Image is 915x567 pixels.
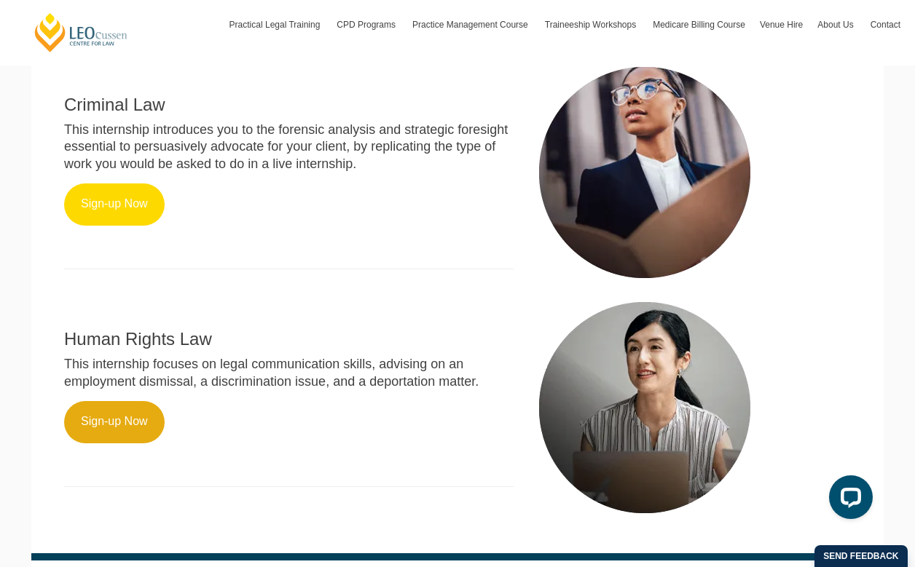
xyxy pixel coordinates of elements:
a: Sign-up Now [64,401,165,443]
a: Contact [863,4,908,46]
h2: Criminal Law [64,95,514,114]
a: Sign-up Now [64,183,165,226]
a: CPD Programs [329,4,405,46]
a: Practical Legal Training [222,4,330,46]
a: Medicare Billing Course [645,4,753,46]
p: This internship introduces you to the forensic analysis and strategic foresight essential to pers... [64,122,514,173]
a: Practice Management Course [405,4,538,46]
a: Traineeship Workshops [538,4,645,46]
h2: Human Rights Law [64,330,514,349]
a: About Us [810,4,863,46]
p: This internship focuses on legal communication skills, advising on an employment dismissal, a dis... [64,356,514,390]
a: [PERSON_NAME] Centre for Law [33,12,130,53]
a: Venue Hire [753,4,810,46]
iframe: LiveChat chat widget [817,469,879,531]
